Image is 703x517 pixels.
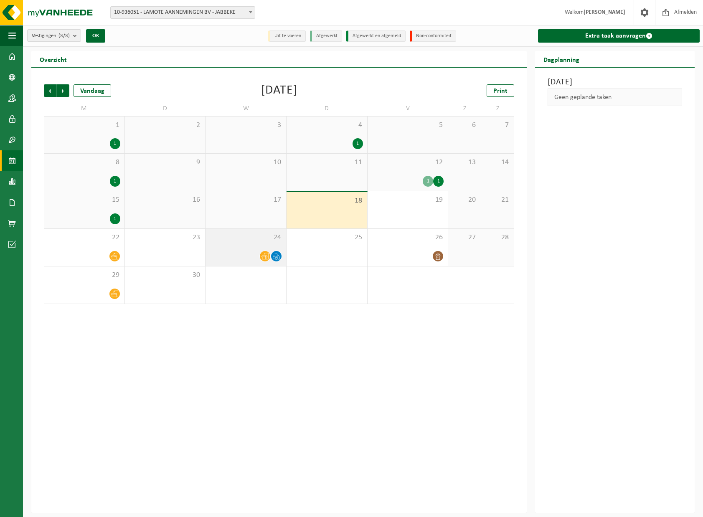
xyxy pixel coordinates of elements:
[48,233,120,242] span: 22
[538,29,700,43] a: Extra taak aanvragen
[423,176,433,187] div: 1
[548,89,682,106] div: Geen geplande taken
[111,7,255,18] span: 10-936051 - LAMOTE AANNEMINGEN BV - JABBEKE
[291,196,363,205] span: 18
[74,84,111,97] div: Vandaag
[485,158,510,167] span: 14
[310,30,342,42] li: Afgewerkt
[44,84,56,97] span: Vorige
[210,158,282,167] span: 10
[129,121,201,130] span: 2
[353,138,363,149] div: 1
[485,195,510,205] span: 21
[485,121,510,130] span: 7
[548,76,682,89] h3: [DATE]
[535,51,588,67] h2: Dagplanning
[584,9,625,15] strong: [PERSON_NAME]
[372,233,444,242] span: 26
[110,6,255,19] span: 10-936051 - LAMOTE AANNEMINGEN BV - JABBEKE
[110,176,120,187] div: 1
[372,195,444,205] span: 19
[291,121,363,130] span: 4
[410,30,456,42] li: Non-conformiteit
[129,158,201,167] span: 9
[291,233,363,242] span: 25
[346,30,406,42] li: Afgewerkt en afgemeld
[129,271,201,280] span: 30
[129,233,201,242] span: 23
[261,84,297,97] div: [DATE]
[372,158,444,167] span: 12
[448,101,481,116] td: Z
[44,101,125,116] td: M
[32,30,70,42] span: Vestigingen
[268,30,306,42] li: Uit te voeren
[57,84,69,97] span: Volgende
[452,158,477,167] span: 13
[110,213,120,224] div: 1
[493,88,508,94] span: Print
[48,271,120,280] span: 29
[481,101,514,116] td: Z
[210,233,282,242] span: 24
[287,101,368,116] td: D
[129,195,201,205] span: 16
[27,29,81,42] button: Vestigingen(3/3)
[48,121,120,130] span: 1
[210,195,282,205] span: 17
[58,33,70,38] count: (3/3)
[485,233,510,242] span: 28
[31,51,75,67] h2: Overzicht
[291,158,363,167] span: 11
[110,138,120,149] div: 1
[48,195,120,205] span: 15
[372,121,444,130] span: 5
[206,101,287,116] td: W
[452,195,477,205] span: 20
[433,176,444,187] div: 1
[86,29,105,43] button: OK
[125,101,206,116] td: D
[48,158,120,167] span: 8
[452,121,477,130] span: 6
[487,84,514,97] a: Print
[210,121,282,130] span: 3
[368,101,449,116] td: V
[452,233,477,242] span: 27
